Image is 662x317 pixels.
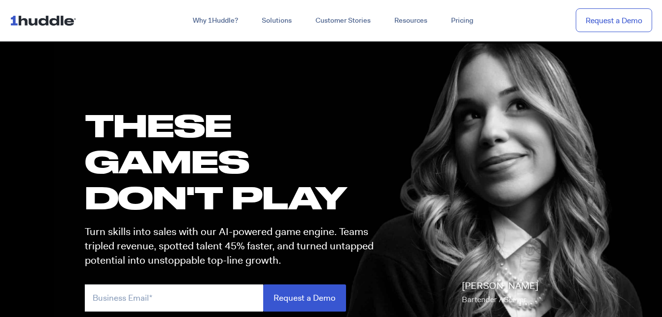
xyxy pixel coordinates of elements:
img: ... [10,11,80,30]
a: Request a Demo [576,8,652,33]
h1: these GAMES DON'T PLAY [85,107,383,216]
a: Pricing [439,12,485,30]
a: Customer Stories [304,12,383,30]
p: Turn skills into sales with our AI-powered game engine. Teams tripled revenue, spotted talent 45%... [85,225,383,268]
input: Request a Demo [263,284,346,312]
a: Solutions [250,12,304,30]
span: Bartender / Server [462,294,526,305]
a: Resources [383,12,439,30]
p: [PERSON_NAME] [462,279,538,307]
input: Business Email* [85,284,263,312]
a: Why 1Huddle? [181,12,250,30]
